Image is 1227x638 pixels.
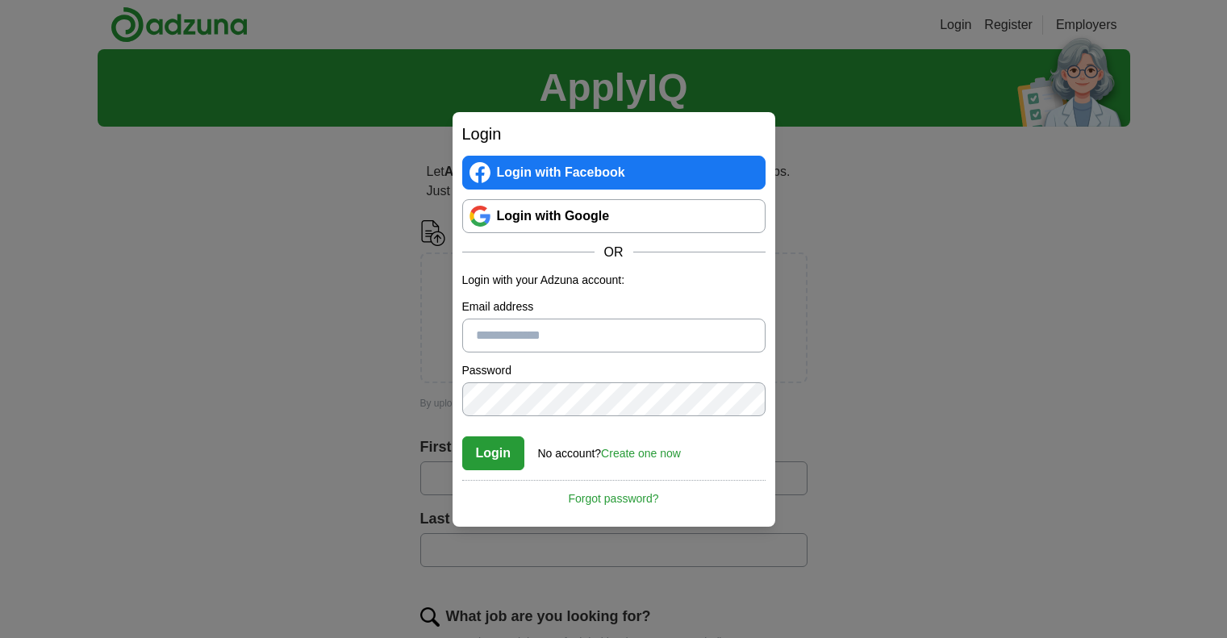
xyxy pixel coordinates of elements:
a: Login with Google [462,199,766,233]
label: Password [462,362,766,379]
label: Email address [462,298,766,315]
a: Forgot password? [462,480,766,507]
a: Create one now [601,447,681,460]
div: No account? [538,436,681,462]
p: Login with your Adzuna account: [462,272,766,289]
h2: Login [462,122,766,146]
a: Login with Facebook [462,156,766,190]
span: OR [595,243,633,262]
button: Login [462,436,525,470]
